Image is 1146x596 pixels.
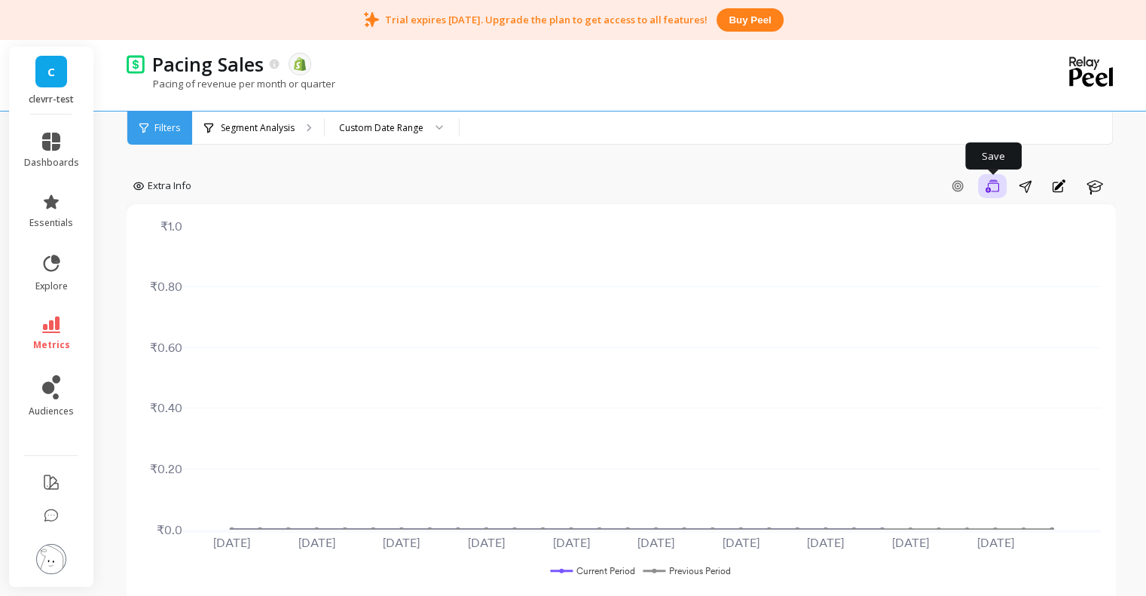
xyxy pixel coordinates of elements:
p: Pacing of revenue per month or quarter [127,77,335,90]
img: api.shopify.svg [293,57,307,71]
p: Segment Analysis [221,122,295,134]
span: Filters [154,122,180,134]
span: explore [35,280,68,292]
p: Pacing Sales [152,51,264,77]
button: Buy peel [717,8,783,32]
p: clevrr-test [24,93,79,105]
span: audiences [29,405,74,417]
button: Save [978,174,1007,198]
p: Trial expires [DATE]. Upgrade the plan to get access to all features! [385,13,707,26]
span: dashboards [24,157,79,169]
span: metrics [33,339,70,351]
img: header icon [127,54,145,73]
span: Extra Info [148,179,191,194]
img: profile picture [36,544,66,574]
span: C [47,63,55,81]
div: Custom Date Range [339,121,423,135]
span: essentials [29,217,73,229]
